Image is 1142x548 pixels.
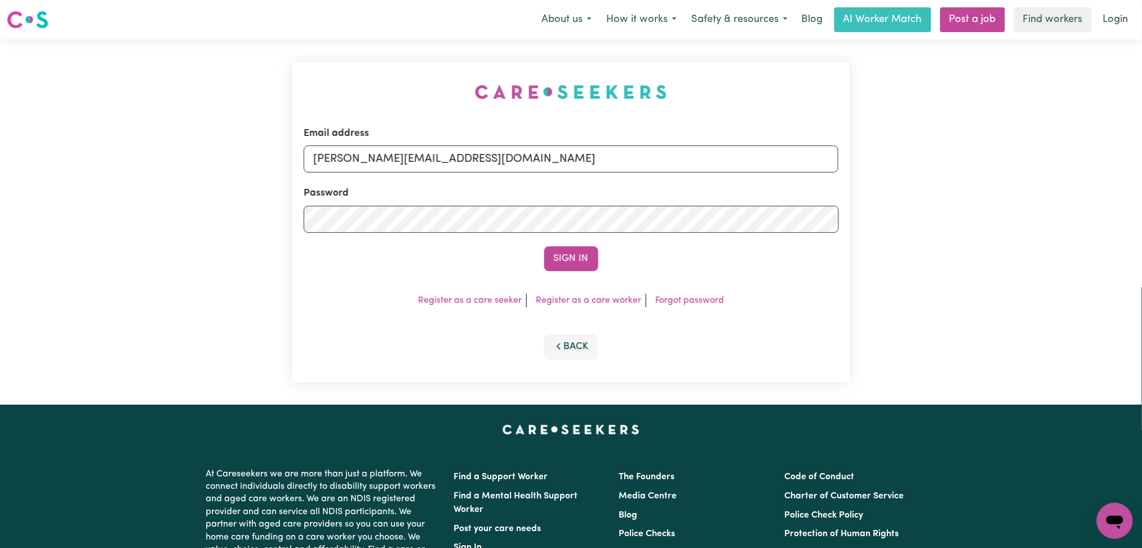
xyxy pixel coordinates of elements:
[7,7,48,33] a: Careseekers logo
[1014,7,1092,32] a: Find workers
[1097,503,1133,539] iframe: Button to launch messaging window
[599,8,684,32] button: How it works
[544,246,598,271] button: Sign In
[454,472,548,481] a: Find a Support Worker
[304,145,839,173] input: Email address
[536,296,641,305] a: Register as a care worker
[1096,7,1135,32] a: Login
[454,492,578,514] a: Find a Mental Health Support Worker
[795,7,830,32] a: Blog
[619,529,676,538] a: Police Checks
[784,529,899,538] a: Protection of Human Rights
[454,524,541,533] a: Post your care needs
[619,492,677,501] a: Media Centre
[784,492,904,501] a: Charter of Customer Service
[684,8,795,32] button: Safety & resources
[534,8,599,32] button: About us
[619,472,675,481] a: The Founders
[655,296,724,305] a: Forgot password
[7,10,48,30] img: Careseekers logo
[940,7,1005,32] a: Post a job
[304,126,369,141] label: Email address
[784,472,854,481] a: Code of Conduct
[544,334,598,359] button: Back
[304,186,349,201] label: Password
[619,511,638,520] a: Blog
[834,7,931,32] a: AI Worker Match
[418,296,522,305] a: Register as a care seeker
[784,511,863,520] a: Police Check Policy
[503,425,639,434] a: Careseekers home page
